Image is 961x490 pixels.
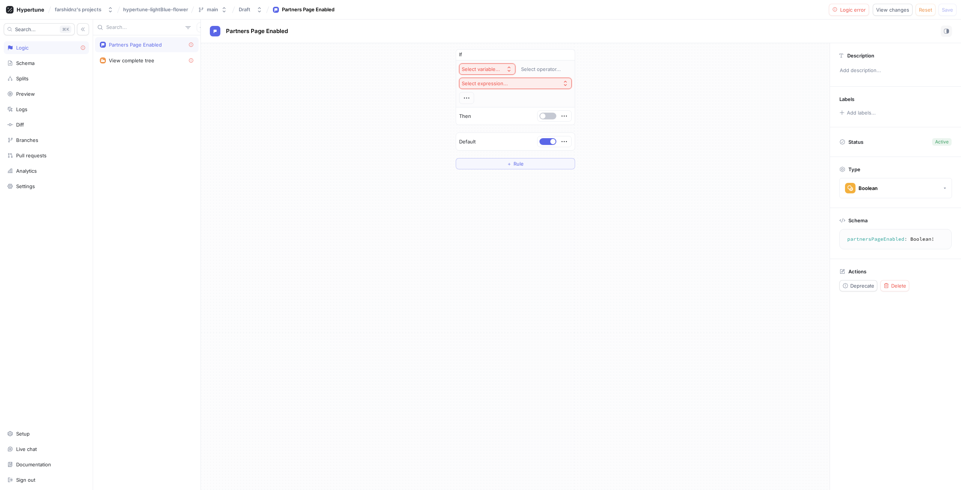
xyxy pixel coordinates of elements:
[109,57,154,63] div: View complete tree
[52,3,116,16] button: farshidnz's projects
[848,268,866,274] p: Actions
[15,27,36,32] span: Search...
[195,3,230,16] button: main
[55,6,101,13] div: farshidnz's projects
[16,75,29,81] div: Splits
[942,8,953,12] span: Save
[16,106,27,112] div: Logs
[459,138,476,146] p: Default
[459,78,572,89] button: Select expression...
[916,4,935,16] button: Reset
[16,168,37,174] div: Analytics
[16,152,47,158] div: Pull requests
[919,8,932,12] span: Reset
[876,8,909,12] span: View changes
[462,80,508,87] div: Select expression...
[848,137,863,147] p: Status
[462,66,500,72] div: Select variable...
[839,178,952,198] button: Boolean
[518,63,572,75] button: Select operator...
[459,63,515,75] button: Select variable...
[106,24,182,31] input: Search...
[847,53,874,59] p: Description
[236,3,265,16] button: Draft
[507,161,512,166] span: ＋
[839,280,877,291] button: Deprecate
[226,28,288,34] span: Partners Page Enabled
[938,4,956,16] button: Save
[873,4,913,16] button: View changes
[891,283,906,288] span: Delete
[837,108,878,118] button: Add labels...
[16,122,24,128] div: Diff
[60,26,71,33] div: K
[16,183,35,189] div: Settings
[459,51,462,59] p: If
[4,23,75,35] button: Search...K
[282,6,334,14] div: Partners Page Enabled
[840,8,866,12] span: Logic error
[16,45,29,51] div: Logic
[16,60,35,66] div: Schema
[239,6,250,13] div: Draft
[836,64,955,77] p: Add description...
[109,42,162,48] div: Partners Page Enabled
[935,139,949,145] div: Active
[16,137,38,143] div: Branches
[514,161,524,166] span: Rule
[859,185,878,191] div: Boolean
[459,113,471,120] p: Then
[207,6,218,13] div: main
[848,166,860,172] p: Type
[456,158,575,169] button: ＋Rule
[123,7,188,12] span: hypertune-lightBlue-flower
[521,66,561,72] div: Select operator...
[839,96,854,102] p: Labels
[850,283,874,288] span: Deprecate
[16,477,35,483] div: Sign out
[16,461,51,467] div: Documentation
[848,217,868,223] p: Schema
[829,4,869,16] button: Logic error
[16,91,35,97] div: Preview
[4,458,89,471] a: Documentation
[880,280,909,291] button: Delete
[16,431,30,437] div: Setup
[843,232,948,246] textarea: partnersPageEnabled: Boolean!
[16,446,37,452] div: Live chat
